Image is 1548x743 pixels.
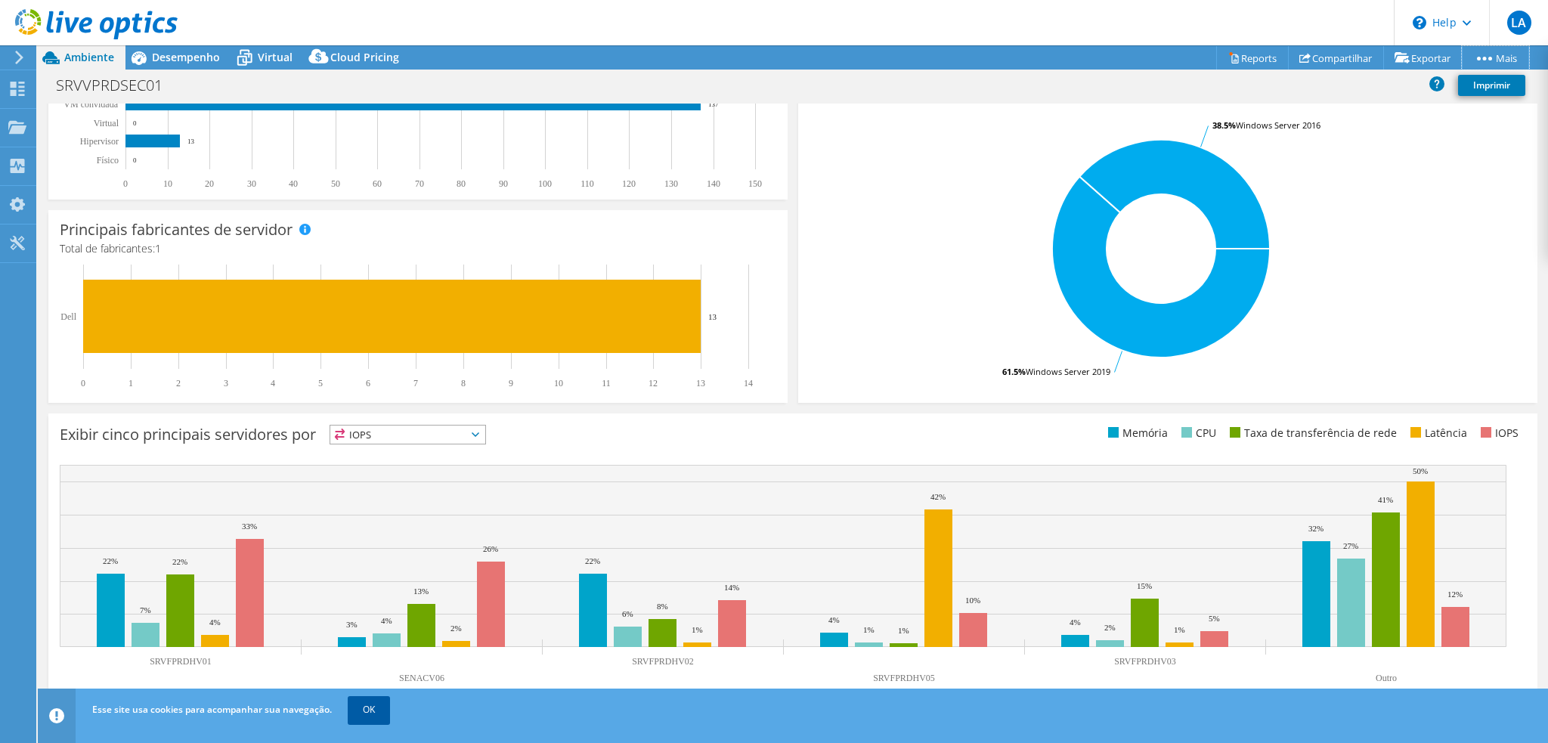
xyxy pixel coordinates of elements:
[209,618,221,627] text: 4%
[60,311,76,322] text: Dell
[863,625,875,634] text: 1%
[60,240,776,257] h4: Total de fabricantes:
[965,596,980,605] text: 10%
[461,378,466,389] text: 8
[1104,623,1116,632] text: 2%
[554,378,563,389] text: 10
[622,178,636,189] text: 120
[413,378,418,389] text: 7
[930,492,946,501] text: 42%
[289,178,298,189] text: 40
[483,544,498,553] text: 26%
[1216,46,1289,70] a: Reports
[450,624,462,633] text: 2%
[152,50,220,64] span: Desempenho
[155,241,161,255] span: 1
[1413,466,1428,475] text: 50%
[346,620,358,629] text: 3%
[176,378,181,389] text: 2
[318,378,323,389] text: 5
[707,178,720,189] text: 140
[898,626,909,635] text: 1%
[664,178,678,189] text: 130
[1383,46,1463,70] a: Exportar
[509,378,513,389] text: 9
[632,656,694,667] text: SRVFPRDHV02
[1209,614,1220,623] text: 5%
[692,625,703,634] text: 1%
[163,178,172,189] text: 10
[1137,581,1152,590] text: 15%
[399,673,444,683] text: SENACV06
[348,696,390,723] a: OK
[657,602,668,611] text: 8%
[123,178,128,189] text: 0
[748,178,762,189] text: 150
[1236,119,1320,131] tspan: Windows Server 2016
[415,178,424,189] text: 70
[366,378,370,389] text: 6
[63,99,118,110] text: VM convidada
[242,522,257,531] text: 33%
[205,178,214,189] text: 20
[187,138,195,145] text: 13
[696,378,705,389] text: 13
[1458,75,1525,96] a: Imprimir
[381,616,392,625] text: 4%
[49,77,186,94] h1: SRVVPRDSEC01
[330,50,399,64] span: Cloud Pricing
[330,426,485,444] span: IOPS
[724,583,739,592] text: 14%
[1413,16,1426,29] svg: \n
[499,178,508,189] text: 90
[1026,366,1110,377] tspan: Windows Server 2019
[457,178,466,189] text: 80
[80,136,119,147] text: Hipervisor
[1002,366,1026,377] tspan: 61.5%
[133,156,137,164] text: 0
[538,178,552,189] text: 100
[1212,119,1236,131] tspan: 38.5%
[103,556,118,565] text: 22%
[1070,618,1081,627] text: 4%
[373,178,382,189] text: 60
[1226,425,1397,441] li: Taxa de transferência de rede
[873,673,935,683] text: SRVFPRDHV05
[1343,541,1358,550] text: 27%
[1477,425,1519,441] li: IOPS
[94,118,119,128] text: Virtual
[1114,656,1176,667] text: SRVFPRDHV03
[744,378,753,389] text: 14
[828,615,840,624] text: 4%
[708,101,719,108] text: 137
[172,557,187,566] text: 22%
[1376,673,1397,683] text: Outro
[1407,425,1467,441] li: Latência
[1447,590,1463,599] text: 12%
[97,155,119,166] tspan: Físico
[602,378,611,389] text: 11
[622,609,633,618] text: 6%
[258,50,293,64] span: Virtual
[128,378,133,389] text: 1
[271,378,275,389] text: 4
[649,378,658,389] text: 12
[140,605,151,615] text: 7%
[585,556,600,565] text: 22%
[1174,625,1185,634] text: 1%
[1507,11,1531,35] span: LA
[1462,46,1529,70] a: Mais
[1378,495,1393,504] text: 41%
[150,656,212,667] text: SRVFPRDHV01
[413,587,429,596] text: 13%
[1178,425,1216,441] li: CPU
[133,119,137,127] text: 0
[64,50,114,64] span: Ambiente
[224,378,228,389] text: 3
[92,703,332,716] span: Esse site usa cookies para acompanhar sua navegação.
[331,178,340,189] text: 50
[247,178,256,189] text: 30
[1308,524,1324,533] text: 32%
[580,178,594,189] text: 110
[1288,46,1384,70] a: Compartilhar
